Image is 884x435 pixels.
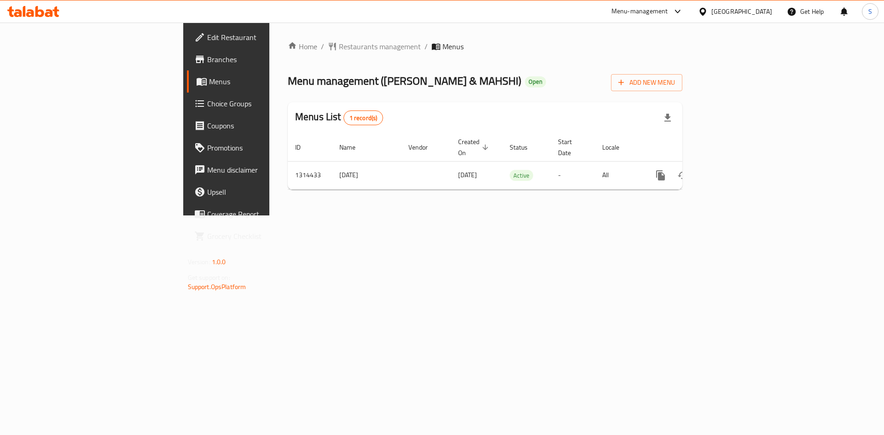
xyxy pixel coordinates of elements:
span: Coverage Report [207,209,324,220]
span: Start Date [558,136,584,158]
span: Get support on: [188,272,230,284]
span: S [868,6,872,17]
div: Export file [657,107,679,129]
button: Change Status [672,164,694,186]
span: Name [339,142,367,153]
button: more [650,164,672,186]
td: [DATE] [332,161,401,189]
a: Menus [187,70,331,93]
span: Menus [442,41,464,52]
a: Promotions [187,137,331,159]
table: enhanced table [288,133,745,190]
th: Actions [642,133,745,162]
a: Restaurants management [328,41,421,52]
span: 1 record(s) [344,114,383,122]
span: Active [510,170,533,181]
span: Coupons [207,120,324,131]
div: Total records count [343,110,384,125]
button: Add New Menu [611,74,682,91]
span: Grocery Checklist [207,231,324,242]
a: Choice Groups [187,93,331,115]
nav: breadcrumb [288,41,682,52]
a: Support.OpsPlatform [188,281,246,293]
a: Branches [187,48,331,70]
span: Branches [207,54,324,65]
span: Restaurants management [339,41,421,52]
span: Menus [209,76,324,87]
td: - [551,161,595,189]
span: Version: [188,256,210,268]
span: Menu management ( [PERSON_NAME] & MAHSHI ) [288,70,521,91]
a: Menu disclaimer [187,159,331,181]
a: Coupons [187,115,331,137]
a: Coverage Report [187,203,331,225]
span: Locale [602,142,631,153]
a: Upsell [187,181,331,203]
li: / [425,41,428,52]
div: Menu-management [611,6,668,17]
span: Menu disclaimer [207,164,324,175]
span: Open [525,78,546,86]
span: Edit Restaurant [207,32,324,43]
span: Status [510,142,540,153]
div: Open [525,76,546,87]
span: Promotions [207,142,324,153]
span: Choice Groups [207,98,324,109]
span: Created On [458,136,491,158]
a: Edit Restaurant [187,26,331,48]
td: All [595,161,642,189]
h2: Menus List [295,110,383,125]
span: 1.0.0 [212,256,226,268]
a: Grocery Checklist [187,225,331,247]
span: ID [295,142,313,153]
span: Add New Menu [618,77,675,88]
span: Upsell [207,186,324,197]
div: [GEOGRAPHIC_DATA] [711,6,772,17]
span: [DATE] [458,169,477,181]
span: Vendor [408,142,440,153]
